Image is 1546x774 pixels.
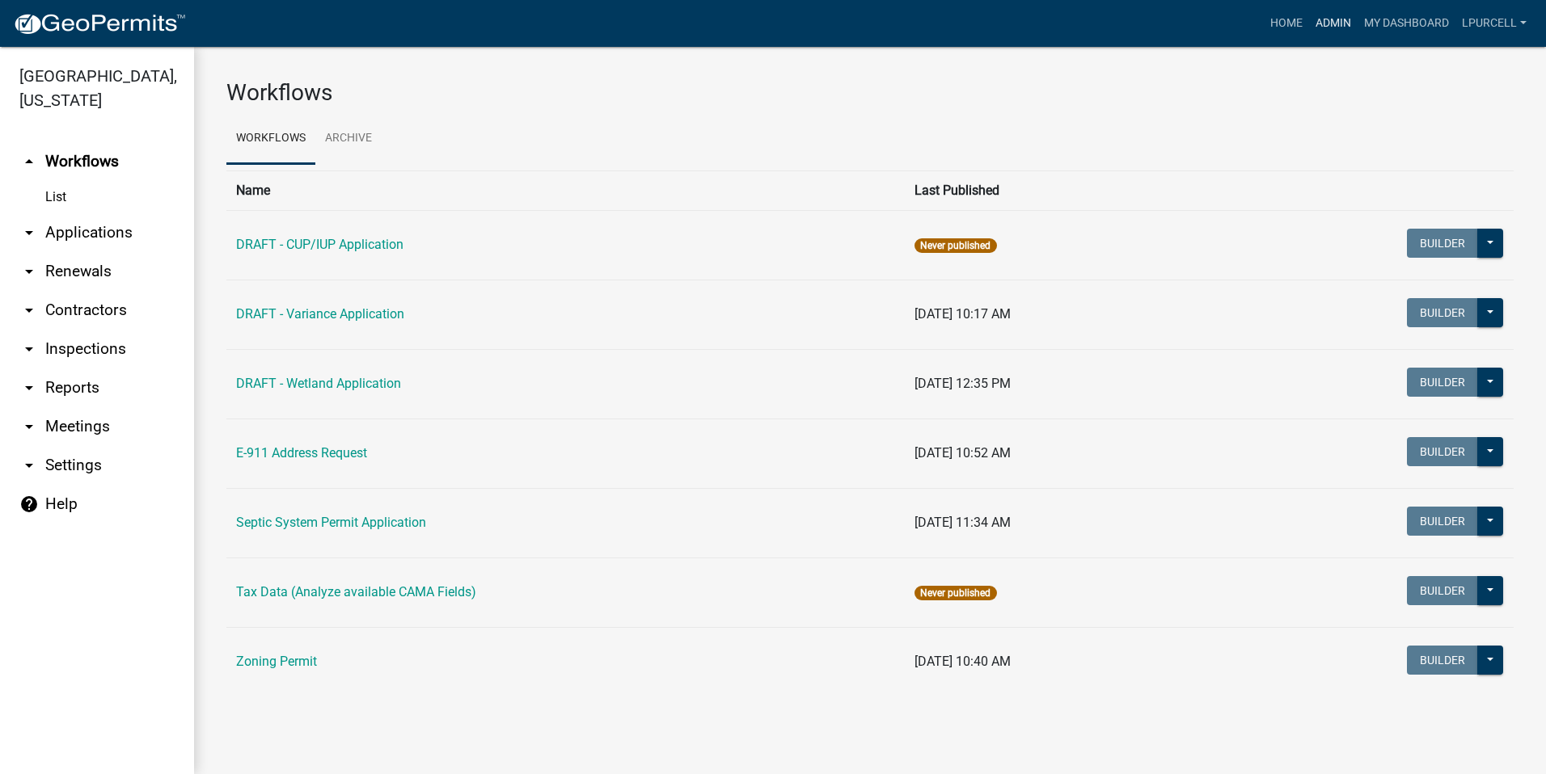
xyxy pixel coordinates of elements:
span: [DATE] 10:52 AM [915,445,1011,461]
a: Tax Data (Analyze available CAMA Fields) [236,584,476,599]
span: [DATE] 10:17 AM [915,306,1011,322]
button: Builder [1407,646,1478,675]
span: [DATE] 10:40 AM [915,654,1011,669]
button: Builder [1407,298,1478,327]
i: arrow_drop_down [19,378,39,398]
a: DRAFT - Variance Application [236,306,404,322]
i: arrow_drop_down [19,262,39,281]
button: Builder [1407,229,1478,258]
a: Zoning Permit [236,654,317,669]
i: help [19,494,39,514]
button: Builder [1407,437,1478,466]
span: Never published [915,238,996,253]
i: arrow_drop_up [19,152,39,171]
a: Septic System Permit Application [236,515,426,530]
button: Builder [1407,576,1478,605]
th: Name [226,170,905,210]
a: Home [1264,8,1309,39]
i: arrow_drop_down [19,301,39,320]
a: lpurcell [1455,8,1533,39]
i: arrow_drop_down [19,223,39,242]
a: My Dashboard [1358,8,1455,39]
a: E-911 Address Request [236,445,367,461]
a: Workflows [226,113,315,165]
th: Last Published [905,170,1207,210]
span: [DATE] 12:35 PM [915,376,1011,391]
span: [DATE] 11:34 AM [915,515,1011,530]
a: DRAFT - Wetland Application [236,376,401,391]
i: arrow_drop_down [19,456,39,475]
i: arrow_drop_down [19,417,39,436]
span: Never published [915,586,996,600]
button: Builder [1407,507,1478,536]
button: Builder [1407,368,1478,397]
a: Admin [1309,8,1358,39]
a: Archive [315,113,382,165]
i: arrow_drop_down [19,339,39,359]
h3: Workflows [226,79,1514,107]
a: DRAFT - CUP/IUP Application [236,237,403,252]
